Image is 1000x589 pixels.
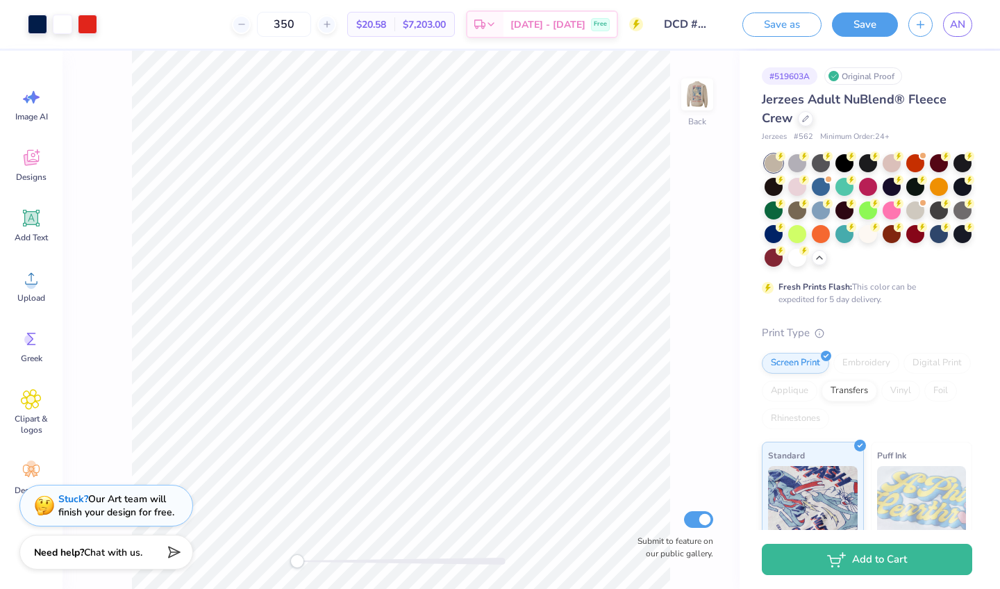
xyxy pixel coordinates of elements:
img: Standard [768,466,858,536]
div: Digital Print [903,353,971,374]
span: $20.58 [356,17,386,32]
button: Save as [742,13,822,37]
input: – – [257,12,311,37]
strong: Fresh Prints Flash: [778,281,852,292]
span: Puff Ink [877,448,906,463]
span: Image AI [15,111,48,122]
div: Transfers [822,381,877,401]
div: Rhinestones [762,408,829,429]
span: Jerzees Adult NuBlend® Fleece Crew [762,91,947,126]
span: # 562 [794,131,813,143]
label: Submit to feature on our public gallery. [630,535,713,560]
input: Untitled Design [653,10,722,38]
div: Applique [762,381,817,401]
div: Original Proof [824,67,902,85]
span: Standard [768,448,805,463]
img: Puff Ink [877,466,967,536]
span: Decorate [15,485,48,496]
div: Back [688,115,706,128]
div: Our Art team will finish your design for free. [58,492,174,519]
span: Chat with us. [84,546,142,559]
span: Clipart & logos [8,413,54,435]
div: Vinyl [881,381,920,401]
div: Foil [924,381,957,401]
div: Print Type [762,325,972,341]
div: This color can be expedited for 5 day delivery. [778,281,949,306]
img: Back [683,81,711,108]
div: Embroidery [833,353,899,374]
div: # 519603A [762,67,817,85]
span: AN [950,17,965,33]
span: Add Text [15,232,48,243]
span: [DATE] - [DATE] [510,17,585,32]
span: Minimum Order: 24 + [820,131,890,143]
div: Accessibility label [290,554,304,568]
span: Free [594,19,607,29]
span: Greek [21,353,42,364]
button: Save [832,13,898,37]
a: AN [943,13,972,37]
strong: Stuck? [58,492,88,506]
span: $7,203.00 [403,17,446,32]
button: Add to Cart [762,544,972,575]
strong: Need help? [34,546,84,559]
span: Upload [17,292,45,304]
span: Designs [16,172,47,183]
div: Screen Print [762,353,829,374]
span: Jerzees [762,131,787,143]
